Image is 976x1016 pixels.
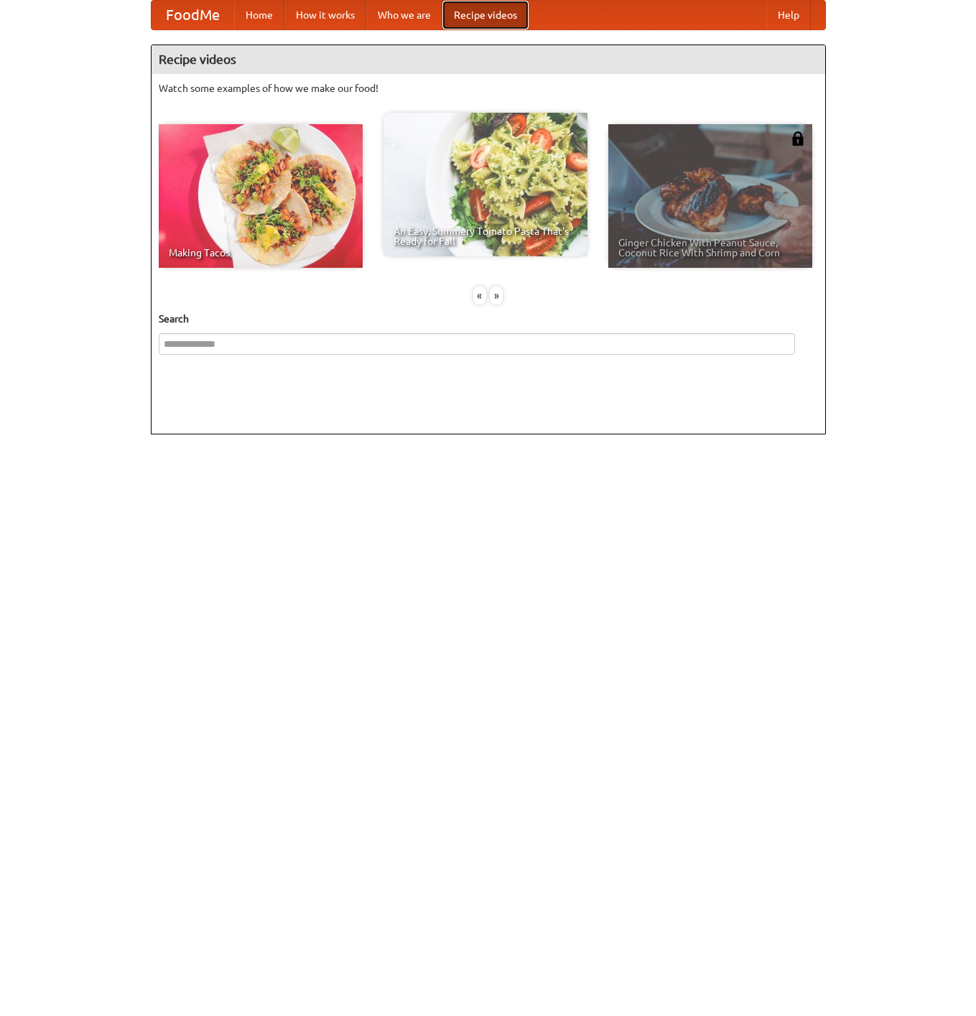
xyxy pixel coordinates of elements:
a: Making Tacos [159,124,363,268]
a: FoodMe [152,1,234,29]
div: « [473,286,486,304]
p: Watch some examples of how we make our food! [159,81,818,95]
a: How it works [284,1,366,29]
div: » [490,286,503,304]
a: Help [766,1,811,29]
a: An Easy, Summery Tomato Pasta That's Ready for Fall [384,113,587,256]
h4: Recipe videos [152,45,825,74]
a: Who we are [366,1,442,29]
img: 483408.png [791,131,805,146]
span: Making Tacos [169,248,353,258]
a: Home [234,1,284,29]
span: An Easy, Summery Tomato Pasta That's Ready for Fall [394,226,577,246]
h5: Search [159,312,818,326]
a: Recipe videos [442,1,529,29]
